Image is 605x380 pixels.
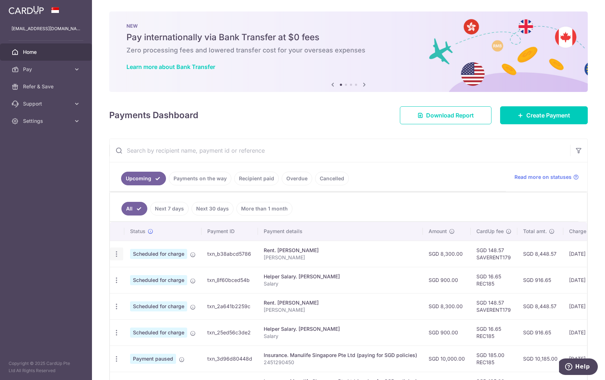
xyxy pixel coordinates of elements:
[264,333,417,340] p: Salary
[23,83,70,90] span: Refer & Save
[109,109,198,122] h4: Payments Dashboard
[429,228,447,235] span: Amount
[202,222,258,241] th: Payment ID
[517,346,563,372] td: SGD 10,185.00
[423,346,471,372] td: SGD 10,000.00
[426,111,474,120] span: Download Report
[109,11,588,92] img: Bank transfer banner
[23,48,70,56] span: Home
[130,249,187,259] span: Scheduled for charge
[130,275,187,285] span: Scheduled for charge
[517,319,563,346] td: SGD 916.65
[126,63,215,70] a: Learn more about Bank Transfer
[264,359,417,366] p: 2451290450
[569,228,599,235] span: Charge date
[471,319,517,346] td: SGD 16.65 REC185
[500,106,588,124] a: Create Payment
[258,222,423,241] th: Payment details
[264,273,417,280] div: Helper Salary. [PERSON_NAME]
[121,202,147,216] a: All
[523,228,547,235] span: Total amt.
[121,172,166,185] a: Upcoming
[517,293,563,319] td: SGD 8,448.57
[423,241,471,267] td: SGD 8,300.00
[169,172,231,185] a: Payments on the way
[130,228,146,235] span: Status
[423,267,471,293] td: SGD 900.00
[514,173,572,181] span: Read more on statuses
[471,293,517,319] td: SGD 148.57 SAVERENT179
[202,241,258,267] td: txn_b38abcd5786
[264,306,417,314] p: [PERSON_NAME]
[264,280,417,287] p: Salary
[234,172,279,185] a: Recipient paid
[202,346,258,372] td: txn_3d96d80448d
[264,352,417,359] div: Insurance. Manulife Singapore Pte Ltd (paying for SGD policies)
[526,111,570,120] span: Create Payment
[423,319,471,346] td: SGD 900.00
[126,23,571,29] p: NEW
[471,267,517,293] td: SGD 16.65 REC185
[264,299,417,306] div: Rent. [PERSON_NAME]
[130,301,187,311] span: Scheduled for charge
[126,32,571,43] h5: Pay internationally via Bank Transfer at $0 fees
[517,241,563,267] td: SGD 8,448.57
[126,46,571,55] h6: Zero processing fees and lowered transfer cost for your overseas expenses
[400,106,491,124] a: Download Report
[264,325,417,333] div: Helper Salary. [PERSON_NAME]
[110,139,570,162] input: Search by recipient name, payment id or reference
[264,247,417,254] div: Rent. [PERSON_NAME]
[517,267,563,293] td: SGD 916.65
[471,241,517,267] td: SGD 148.57 SAVERENT179
[202,267,258,293] td: txn_8f60bced54b
[11,25,80,32] p: [EMAIL_ADDRESS][DOMAIN_NAME]
[130,354,176,364] span: Payment paused
[130,328,187,338] span: Scheduled for charge
[9,6,44,14] img: CardUp
[264,254,417,261] p: [PERSON_NAME]
[315,172,349,185] a: Cancelled
[202,319,258,346] td: txn_25ed56c3de2
[559,358,598,376] iframe: Opens a widget where you can find more information
[191,202,234,216] a: Next 30 days
[471,346,517,372] td: SGD 185.00 REC185
[23,117,70,125] span: Settings
[514,173,579,181] a: Read more on statuses
[282,172,312,185] a: Overdue
[150,202,189,216] a: Next 7 days
[423,293,471,319] td: SGD 8,300.00
[202,293,258,319] td: txn_2a641b2259c
[236,202,292,216] a: More than 1 month
[23,66,70,73] span: Pay
[476,228,504,235] span: CardUp fee
[23,100,70,107] span: Support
